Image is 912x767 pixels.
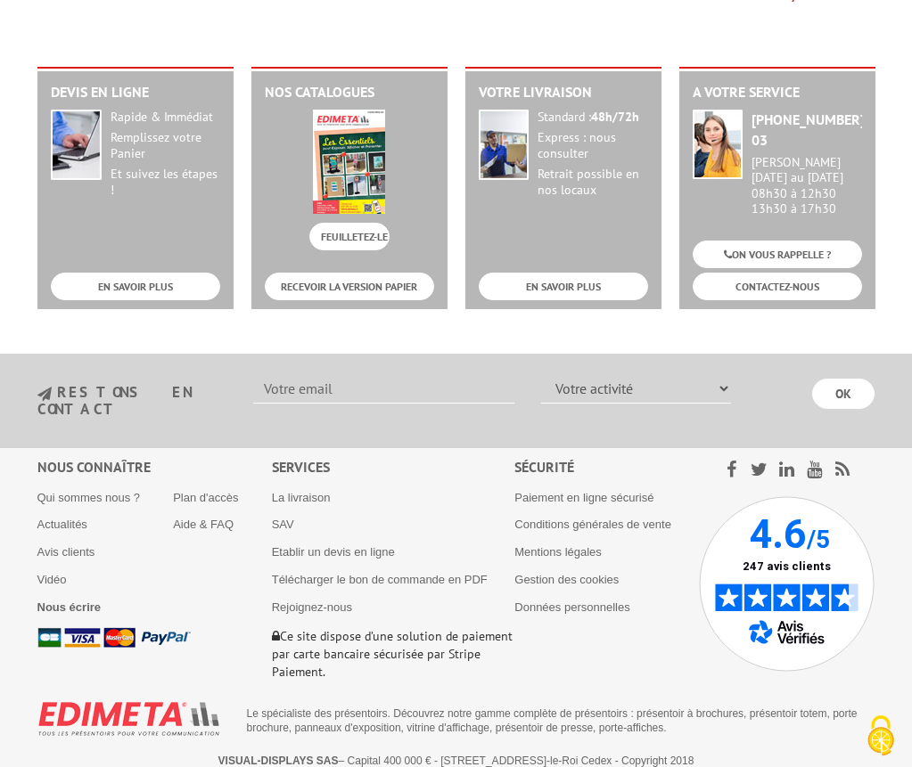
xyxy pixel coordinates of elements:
[850,706,912,767] button: Cookies (fenêtre modale)
[693,85,862,101] h2: A votre service
[538,130,648,162] div: Express : nous consulter
[253,373,514,404] input: Votre email
[111,110,220,126] div: Rapide & Immédiat
[272,491,331,504] a: La livraison
[111,130,220,162] div: Remplissez votre Panier
[37,385,227,416] h3: restons en contact
[272,627,515,681] p: Ce site dispose d’une solution de paiement par carte bancaire sécurisée par Stripe Paiement.
[272,518,294,531] a: SAV
[37,518,87,531] a: Actualités
[272,545,395,559] a: Etablir un devis en ligne
[265,85,434,101] h2: Nos catalogues
[272,457,515,477] div: Services
[247,706,862,735] p: Le spécialiste des présentoirs. Découvrez notre gamme complète de présentoirs : présentoir à broc...
[37,457,272,477] div: Nous connaître
[51,273,220,300] a: EN SAVOIR PLUS
[752,155,862,216] div: 08h30 à 12h30 13h30 à 17h30
[37,545,95,559] a: Avis clients
[37,491,141,504] a: Qui sommes nous ?
[265,273,434,300] a: RECEVOIR LA VERSION PAPIER
[514,518,671,531] a: Conditions générales de vente
[272,600,352,614] a: Rejoignez-nous
[538,167,648,199] div: Retrait possible en nos locaux
[309,223,390,250] a: FEUILLETEZ-LE
[752,110,865,149] strong: [PHONE_NUMBER] 03
[313,110,385,214] img: edimeta.jpeg
[514,491,653,504] a: Paiement en ligne sécurisé
[218,755,339,767] strong: VISUAL-DISPLAYS SAS
[693,110,743,179] img: widget-service.jpg
[693,273,862,300] a: CONTACTEZ-NOUS
[479,85,648,101] h2: Votre livraison
[53,755,859,767] p: – Capital 400 000 € - [STREET_ADDRESS]-le-Roi Cedex - Copyright 2018
[479,273,648,300] a: EN SAVOIR PLUS
[538,110,648,126] div: Standard :
[514,600,629,614] a: Données personnelles
[51,85,220,101] h2: Devis en ligne
[272,573,488,586] a: Télécharger le bon de commande en PDF
[693,241,862,268] a: ON VOUS RAPPELLE ?
[37,600,102,614] a: Nous écrire
[514,573,619,586] a: Gestion des cookies
[51,110,102,180] img: widget-devis.jpg
[173,491,238,504] a: Plan d'accès
[111,167,220,199] div: Et suivez les étapes !
[591,109,639,125] strong: 48h/72h
[173,518,234,531] a: Aide & FAQ
[37,387,52,402] img: newsletter.jpg
[479,110,529,180] img: widget-livraison.jpg
[752,155,862,185] div: [PERSON_NAME][DATE] au [DATE]
[37,573,67,586] a: Vidéo
[514,457,699,477] div: Sécurité
[812,379,875,409] input: OK
[699,496,875,672] img: Avis Vérifiés - 4.6 sur 5 - 247 avis clients
[859,714,903,758] img: Cookies (fenêtre modale)
[514,545,602,559] a: Mentions légales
